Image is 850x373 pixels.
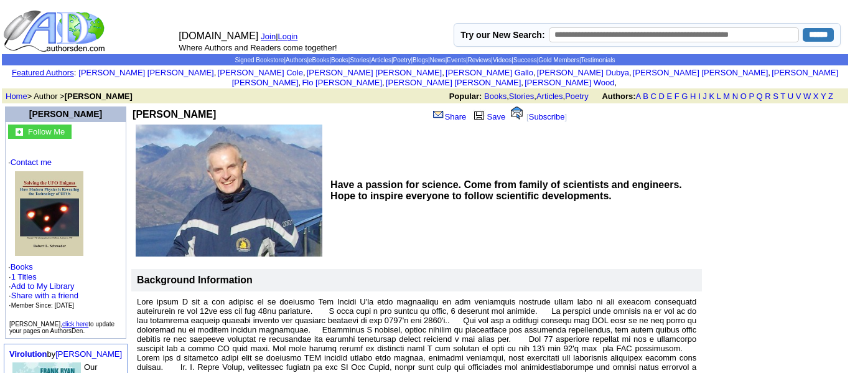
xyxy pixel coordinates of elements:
[28,126,65,136] a: Follow Me
[796,92,801,101] a: V
[658,92,664,101] a: D
[136,125,322,257] img: See larger image
[218,68,303,77] a: [PERSON_NAME] Cole
[235,57,615,64] span: | | | | | | | | | | | | | |
[9,349,47,359] a: Virolution
[749,92,754,101] a: P
[484,92,507,101] a: Books
[330,179,682,201] b: Have a passion for science. Come from family of scientists and engineers. Hope to inspire everyon...
[650,92,656,101] a: C
[393,57,411,64] a: Poetry
[675,92,680,101] a: F
[617,80,618,87] font: i
[232,68,838,87] a: [PERSON_NAME] [PERSON_NAME]
[12,68,74,77] a: Featured Authors
[9,349,122,359] font: by
[717,92,721,101] a: L
[581,57,615,64] a: Testimonials
[602,92,635,101] b: Authors:
[28,127,65,136] font: Follow Me
[723,92,730,101] a: M
[12,68,76,77] font: :
[523,80,525,87] font: i
[449,92,844,101] font: , , ,
[11,302,75,309] font: Member Since: [DATE]
[179,31,258,41] font: [DOMAIN_NAME]
[460,30,544,40] label: Try our New Search:
[493,57,511,64] a: Videos
[306,70,307,77] font: i
[235,57,284,64] a: Signed Bookstore
[413,57,428,64] a: Blogs
[9,272,78,309] font: ·
[813,92,819,101] a: X
[821,92,826,101] a: Y
[309,57,329,64] a: eBooks
[709,92,715,101] a: K
[3,9,108,53] img: logo_ad.gif
[278,32,298,41] a: Login
[302,78,382,87] a: Flo [PERSON_NAME]
[538,57,579,64] a: Gold Members
[690,92,696,101] a: H
[11,272,37,281] a: 1 Titles
[511,106,523,120] img: alert.gif
[698,92,701,101] a: I
[385,80,386,87] font: i
[6,92,27,101] a: Home
[565,92,589,101] a: Poetry
[430,57,446,64] a: News
[472,110,486,120] img: library.gif
[773,92,778,101] a: S
[703,92,707,101] a: J
[509,92,534,101] a: Stories
[350,57,369,64] a: Stories
[828,92,833,101] a: Z
[65,92,133,101] b: [PERSON_NAME]
[740,92,747,101] a: O
[276,32,302,41] font: |
[536,70,537,77] font: i
[565,112,567,121] font: ]
[525,78,614,87] a: [PERSON_NAME] Wood
[11,281,75,291] a: Add to My Library
[9,321,114,334] font: [PERSON_NAME], to update your pages on AuthorsDen.
[449,92,482,101] b: Popular:
[29,109,102,119] a: [PERSON_NAME]
[732,92,738,101] a: N
[788,92,793,101] a: U
[468,57,492,64] a: Reviews
[307,68,442,77] a: [PERSON_NAME] [PERSON_NAME]
[632,70,633,77] font: i
[78,68,838,87] font: , , , , , , , , , ,
[371,57,391,64] a: Articles
[216,70,217,77] font: i
[471,112,506,121] a: Save
[529,112,565,121] a: Subscribe
[643,92,648,101] a: B
[62,321,88,328] a: click here
[16,128,23,136] img: gc.jpg
[446,68,533,77] a: [PERSON_NAME] Gallo
[179,43,337,52] font: Where Authors and Readers come together!
[432,112,467,121] a: Share
[803,92,811,101] a: W
[55,349,122,359] a: [PERSON_NAME]
[261,32,276,41] a: Join
[6,92,133,101] font: > Author >
[137,275,253,285] b: Background Information
[11,291,78,300] a: Share with a friend
[386,78,521,87] a: [PERSON_NAME] [PERSON_NAME]
[536,92,563,101] a: Articles
[8,158,123,310] font: · ·
[447,57,466,64] a: Events
[770,70,772,77] font: i
[537,68,629,77] a: [PERSON_NAME] Dubya
[301,80,302,87] font: i
[633,68,768,77] a: [PERSON_NAME] [PERSON_NAME]
[331,57,348,64] a: Books
[133,109,216,120] b: [PERSON_NAME]
[286,57,307,64] a: Authors
[15,171,83,256] img: 50558.jpg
